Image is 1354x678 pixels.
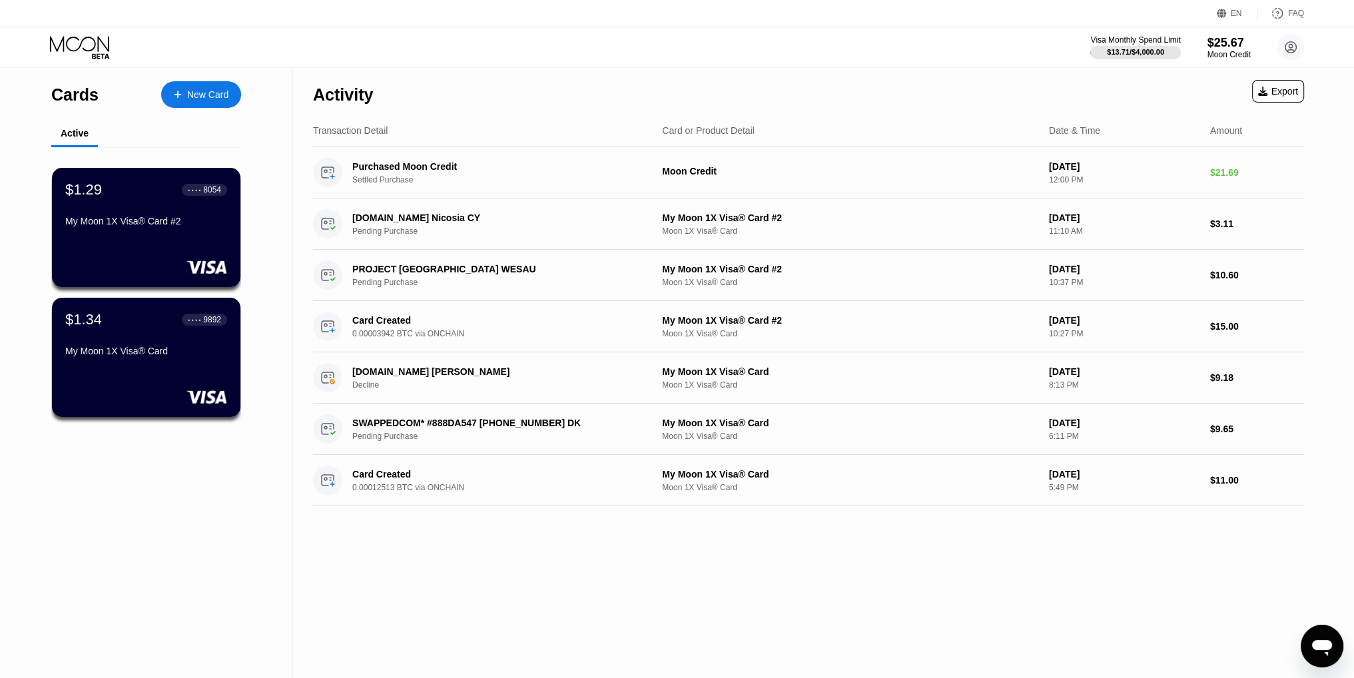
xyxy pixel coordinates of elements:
div: Moon 1X Visa® Card [662,380,1038,390]
div: Visa Monthly Spend Limit [1090,35,1180,45]
div: Purchased Moon CreditSettled PurchaseMoon Credit[DATE]12:00 PM$21.69 [313,147,1304,198]
div: Card Created [352,315,635,326]
div: [DATE] [1049,161,1199,172]
div: 6:11 PM [1049,432,1199,441]
div: Card Created0.00012513 BTC via ONCHAINMy Moon 1X Visa® CardMoon 1X Visa® Card[DATE]5:49 PM$11.00 [313,455,1304,506]
div: 10:27 PM [1049,329,1199,338]
div: PROJECT [GEOGRAPHIC_DATA] WESAU [352,264,635,274]
div: [DATE] [1049,366,1199,377]
div: Activity [313,85,373,105]
div: $25.67Moon Credit [1207,36,1251,59]
div: Export [1258,86,1298,97]
div: My Moon 1X Visa® Card [662,366,1038,377]
div: ● ● ● ● [188,188,201,192]
div: New Card [161,81,241,108]
div: My Moon 1X Visa® Card [65,346,227,356]
div: $10.60 [1210,270,1304,280]
div: Card Created0.00003942 BTC via ONCHAINMy Moon 1X Visa® Card #2Moon 1X Visa® Card[DATE]10:27 PM$15.00 [313,301,1304,352]
div: Pending Purchase [352,432,657,441]
div: Active [61,128,89,139]
div: SWAPPEDCOM* #888DA547 [PHONE_NUMBER] DKPending PurchaseMy Moon 1X Visa® CardMoon 1X Visa® Card[DA... [313,404,1304,455]
div: [DATE] [1049,264,1199,274]
div: Pending Purchase [352,278,657,287]
div: [DOMAIN_NAME] [PERSON_NAME]DeclineMy Moon 1X Visa® CardMoon 1X Visa® Card[DATE]8:13 PM$9.18 [313,352,1304,404]
div: 0.00012513 BTC via ONCHAIN [352,483,657,492]
div: 8054 [203,185,221,194]
div: $11.00 [1210,475,1304,486]
div: Moon 1X Visa® Card [662,483,1038,492]
div: Pending Purchase [352,226,657,236]
div: My Moon 1X Visa® Card #2 [662,212,1038,223]
div: $1.29● ● ● ●8054My Moon 1X Visa® Card #2 [52,168,240,287]
div: My Moon 1X Visa® Card #2 [662,315,1038,326]
div: Date & Time [1049,125,1100,136]
div: $1.29 [65,181,102,198]
div: Purchased Moon Credit [352,161,635,172]
div: Decline [352,380,657,390]
div: SWAPPEDCOM* #888DA547 [PHONE_NUMBER] DK [352,418,635,428]
div: 0.00003942 BTC via ONCHAIN [352,329,657,338]
div: Transaction Detail [313,125,388,136]
div: 8:13 PM [1049,380,1199,390]
div: $1.34 [65,311,102,328]
div: $9.18 [1210,372,1304,383]
div: [DATE] [1049,418,1199,428]
div: [DATE] [1049,212,1199,223]
div: ● ● ● ● [188,318,201,322]
div: My Moon 1X Visa® Card [662,469,1038,480]
div: FAQ [1257,7,1304,20]
div: $15.00 [1210,321,1304,332]
div: $1.34● ● ● ●9892My Moon 1X Visa® Card [52,298,240,417]
div: PROJECT [GEOGRAPHIC_DATA] WESAUPending PurchaseMy Moon 1X Visa® Card #2Moon 1X Visa® Card[DATE]10... [313,250,1304,301]
div: Card or Product Detail [662,125,755,136]
div: [DOMAIN_NAME] Nicosia CY [352,212,635,223]
div: Settled Purchase [352,175,657,184]
div: FAQ [1288,9,1304,18]
div: EN [1217,7,1257,20]
div: EN [1231,9,1242,18]
div: My Moon 1X Visa® Card #2 [662,264,1038,274]
div: $13.71 / $4,000.00 [1107,48,1164,56]
div: Visa Monthly Spend Limit$13.71/$4,000.00 [1090,35,1180,59]
div: $9.65 [1210,424,1304,434]
div: My Moon 1X Visa® Card #2 [65,216,227,226]
div: 12:00 PM [1049,175,1199,184]
div: New Card [187,89,228,101]
div: Moon 1X Visa® Card [662,278,1038,287]
div: 11:10 AM [1049,226,1199,236]
div: Card Created [352,469,635,480]
div: $25.67 [1207,36,1251,50]
div: Export [1252,80,1304,103]
div: Amount [1210,125,1242,136]
div: $3.11 [1210,218,1304,229]
div: Moon 1X Visa® Card [662,226,1038,236]
div: [DOMAIN_NAME] [PERSON_NAME] [352,366,635,377]
div: 9892 [203,315,221,324]
div: Cards [51,85,99,105]
div: [DATE] [1049,315,1199,326]
div: $21.69 [1210,167,1304,178]
div: Moon Credit [1207,50,1251,59]
div: 5:49 PM [1049,483,1199,492]
div: My Moon 1X Visa® Card [662,418,1038,428]
div: Moon 1X Visa® Card [662,432,1038,441]
div: [DATE] [1049,469,1199,480]
div: Moon Credit [662,166,1038,176]
div: [DOMAIN_NAME] Nicosia CYPending PurchaseMy Moon 1X Visa® Card #2Moon 1X Visa® Card[DATE]11:10 AM$... [313,198,1304,250]
iframe: Nút để khởi chạy cửa sổ nhắn tin [1301,625,1343,667]
div: 10:37 PM [1049,278,1199,287]
div: Moon 1X Visa® Card [662,329,1038,338]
